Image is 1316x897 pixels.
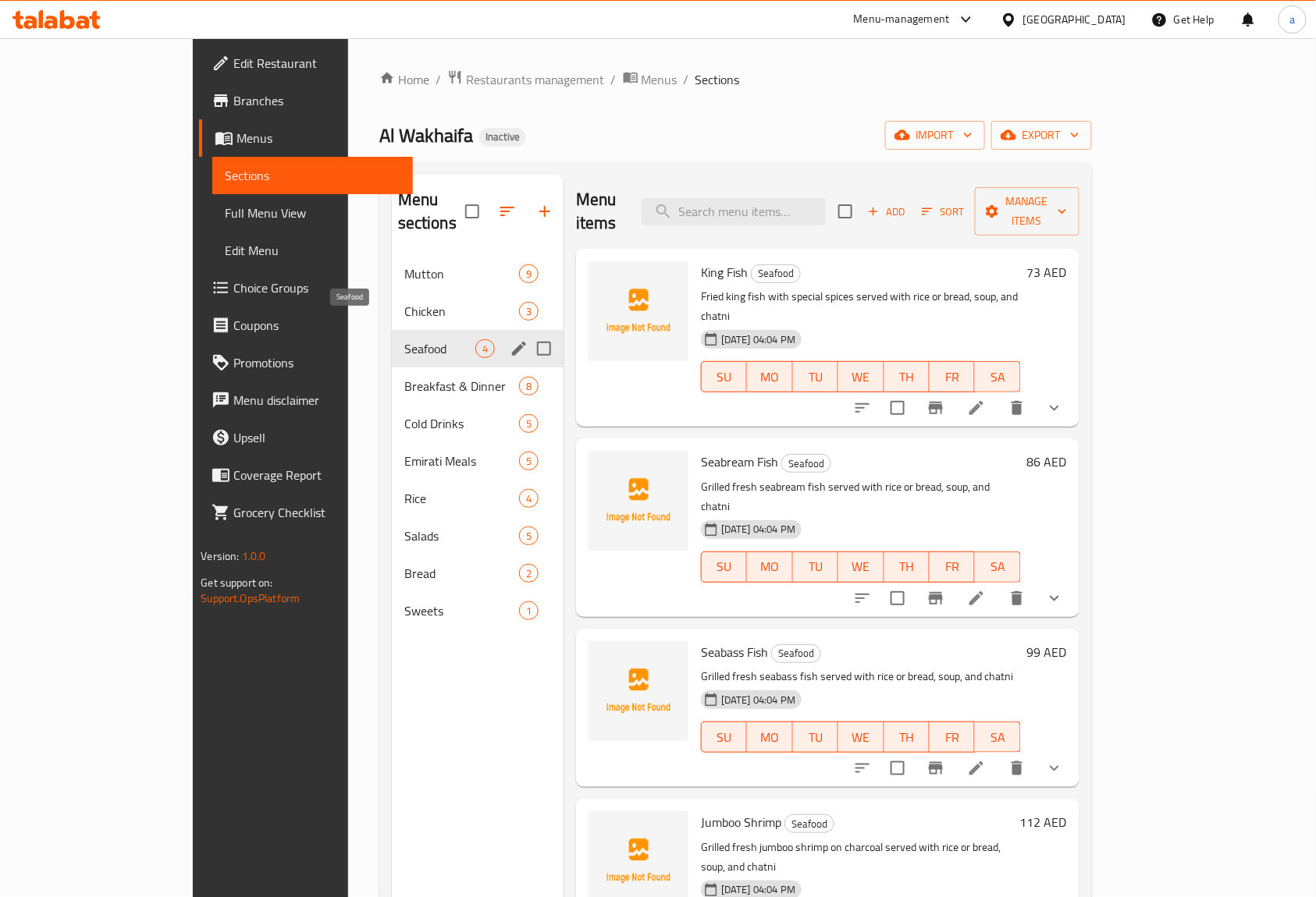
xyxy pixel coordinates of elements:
div: Salads5 [392,517,564,555]
div: items [519,452,539,470]
button: SA [975,361,1020,392]
button: Branch-specific-item [917,750,955,787]
div: items [519,264,539,283]
div: items [519,489,539,508]
span: import [898,126,973,145]
nav: breadcrumb [379,69,1092,90]
button: Add section [526,193,564,230]
div: Cold Drinks [404,414,519,433]
button: show more [1036,389,1073,427]
span: 8 [520,379,538,394]
a: Branches [199,82,413,119]
a: Sections [212,157,413,194]
span: WE [845,366,877,388]
div: Sweets1 [392,592,564,629]
span: Seabream Fish [701,450,778,473]
button: FR [930,551,975,583]
a: Edit menu item [967,759,986,778]
span: Coverage Report [233,466,400,484]
span: SU [708,366,741,388]
button: Branch-specific-item [917,580,955,617]
div: items [475,339,495,358]
span: 1 [520,604,538,619]
li: / [611,70,617,89]
svg: Show Choices [1045,399,1064,417]
div: Seafood4edit [392,330,564,367]
button: edit [507,337,531,360]
span: Add item [862,200,912,224]
button: SA [975,551,1020,583]
p: Grilled fresh seabream fish served with rice or bread, soup, and chatni [701,477,1021,516]
span: Menus [237,129,400,147]
span: MO [753,726,786,749]
button: WE [838,721,884,753]
span: Sort sections [489,193,526,230]
span: SU [708,726,741,749]
span: SA [981,555,1014,578]
span: 5 [520,529,538,544]
a: Choice Groups [199,269,413,307]
h6: 112 AED [1020,811,1067,833]
span: TU [799,555,832,578]
span: Coupons [233,316,400,335]
span: Manage items [987,192,1067,231]
span: Al Wakhaifa [379,118,473,153]
span: FR [936,555,969,578]
span: Select all sections [456,195,489,228]
div: Seafood [781,454,831,473]
span: Breakfast & Dinner [404,377,519,395]
span: Inactive [479,130,526,144]
span: Jumboo Shrimp [701,810,781,834]
div: Cold Drinks5 [392,405,564,442]
span: Add [866,203,908,221]
svg: Show Choices [1045,589,1064,608]
span: TH [891,555,923,578]
button: delete [998,389,1036,427]
span: [DATE] 04:04 PM [715,522,802,537]
button: show more [1036,750,1073,787]
span: Select to update [881,392,914,424]
span: Rice [404,489,519,508]
span: 4 [476,342,494,356]
span: export [1004,126,1079,145]
div: Chicken3 [392,292,564,330]
span: Sweets [404,601,519,620]
div: Emirati Meals5 [392,442,564,480]
button: import [885,121,985,150]
img: Seabass Fish [589,641,688,741]
span: a [1289,11,1295,28]
span: WE [845,726,877,749]
a: Restaurants management [447,69,605,90]
span: Bread [404,564,519,583]
span: Seafood [782,455,831,473]
a: Edit Menu [212,232,413,269]
span: [DATE] 04:04 PM [715,332,802,347]
a: Promotions [199,344,413,381]
span: Seafood [785,815,834,833]
button: TH [884,721,930,753]
button: SU [701,721,747,753]
span: TU [799,726,832,749]
span: Mutton [404,264,519,283]
div: Rice4 [392,480,564,517]
button: Branch-specific-item [917,389,955,427]
div: Menu-management [854,10,950,29]
div: Inactive [479,128,526,147]
span: FR [936,366,969,388]
span: Salads [404,526,519,545]
div: [GEOGRAPHIC_DATA] [1023,11,1126,28]
button: MO [747,551,792,583]
a: Full Menu View [212,194,413,232]
a: Edit menu item [967,589,986,608]
span: Version: [201,546,239,566]
a: Menus [199,119,413,157]
h6: 86 AED [1027,451,1067,473]
div: Mutton9 [392,255,564,292]
button: SA [975,721,1020,753]
button: MO [747,361,792,392]
a: Coverage Report [199,456,413,494]
button: TU [793,551,838,583]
